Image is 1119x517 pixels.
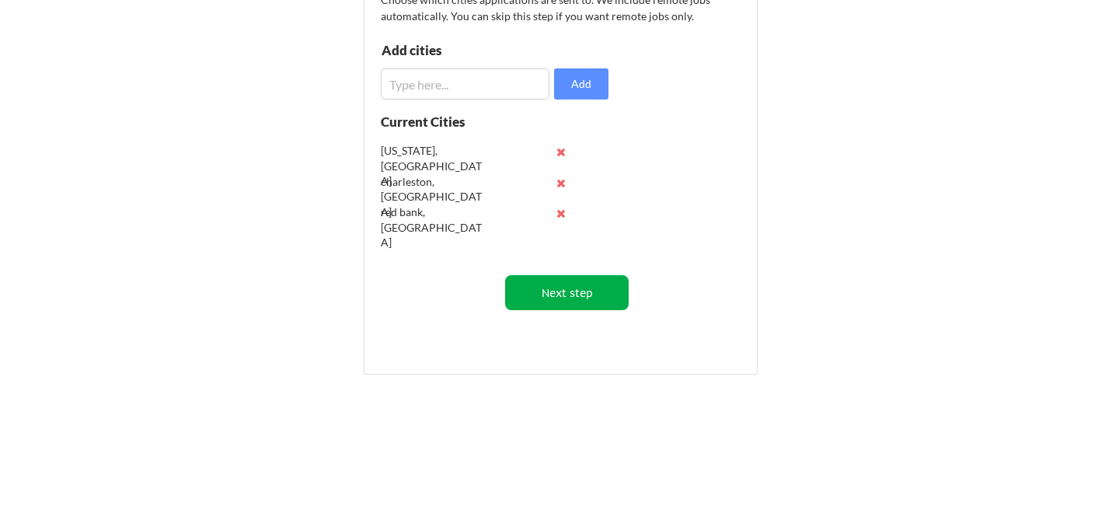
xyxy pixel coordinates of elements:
[381,143,483,189] div: [US_STATE], [GEOGRAPHIC_DATA]
[381,174,483,220] div: charleston, [GEOGRAPHIC_DATA]
[554,68,608,100] button: Add
[381,115,499,128] div: Current Cities
[505,275,629,310] button: Next step
[381,204,483,250] div: red bank, [GEOGRAPHIC_DATA]
[381,68,549,100] input: Type here...
[382,44,542,57] div: Add cities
